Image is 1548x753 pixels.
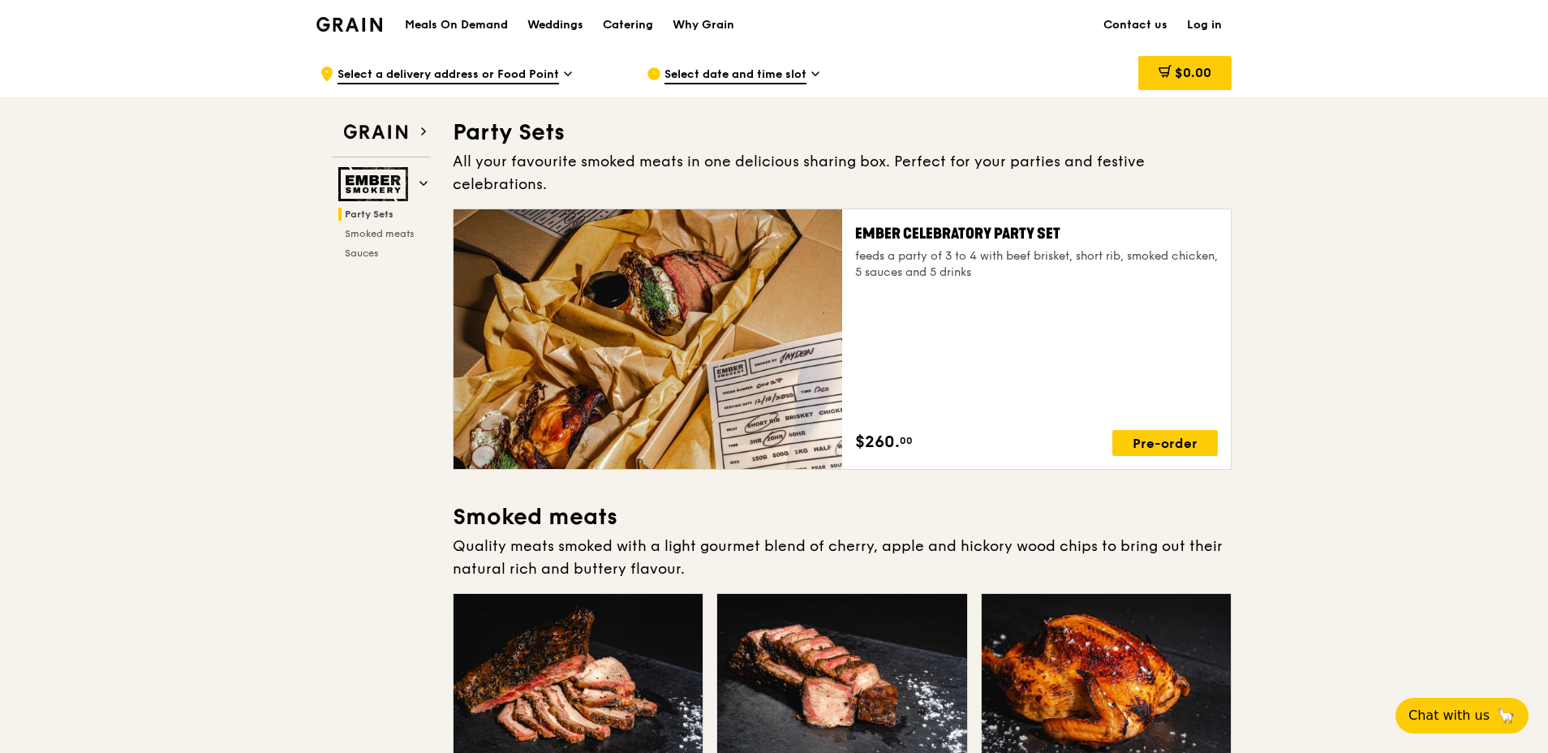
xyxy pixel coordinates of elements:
div: Ember Celebratory Party Set [855,222,1218,245]
h3: Party Sets [453,118,1232,147]
div: Catering [603,1,653,49]
span: Smoked meats [345,228,414,239]
a: Why Grain [663,1,744,49]
a: Log in [1177,1,1232,49]
span: Select a delivery address or Food Point [338,67,559,84]
span: 00 [900,434,913,447]
span: Select date and time slot [664,67,806,84]
div: Pre-order [1112,430,1218,456]
span: Sauces [345,247,378,259]
div: Quality meats smoked with a light gourmet blend of cherry, apple and hickory wood chips to bring ... [453,535,1232,580]
span: $260. [855,430,900,454]
span: 🦙 [1496,706,1516,725]
span: Chat with us [1408,706,1490,725]
div: Why Grain [673,1,734,49]
span: $0.00 [1175,65,1211,80]
a: Weddings [518,1,593,49]
img: Grain web logo [338,118,413,147]
img: Ember Smokery web logo [338,167,413,201]
span: Party Sets [345,209,393,220]
img: Grain [316,17,382,32]
h3: Smoked meats [453,502,1232,531]
a: Catering [593,1,663,49]
h1: Meals On Demand [405,17,508,33]
a: Contact us [1094,1,1177,49]
div: Weddings [527,1,583,49]
div: All your favourite smoked meats in one delicious sharing box. Perfect for your parties and festiv... [453,150,1232,196]
div: feeds a party of 3 to 4 with beef brisket, short rib, smoked chicken, 5 sauces and 5 drinks [855,248,1218,281]
button: Chat with us🦙 [1395,698,1529,734]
